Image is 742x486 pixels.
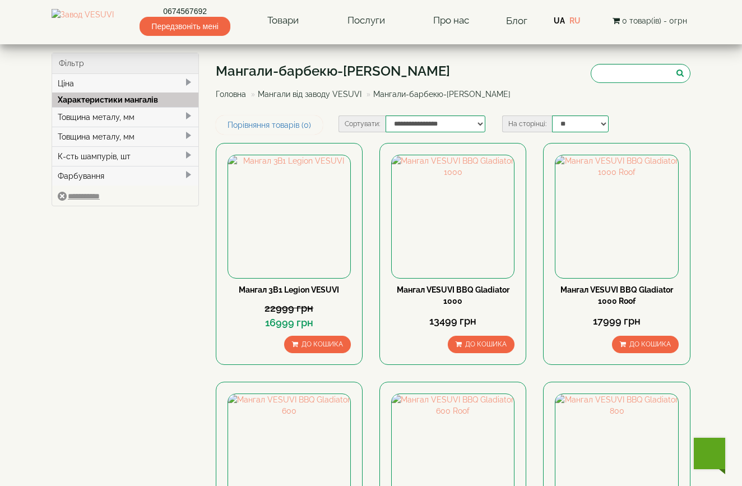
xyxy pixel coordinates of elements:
div: Товщина металу, мм [52,107,198,127]
a: Порівняння товарів (0) [216,115,323,135]
a: Мангал 3В1 Legion VESUVI [239,285,339,294]
button: До кошика [612,336,679,353]
div: Ціна [52,74,198,93]
a: RU [569,16,581,25]
div: Характеристики мангалів [52,92,198,107]
img: Мангал VESUVI BBQ Gladiator 1000 Roof [555,155,678,277]
div: К-сть шампурів, шт [52,146,198,166]
div: Фарбування [52,166,198,186]
a: Товари [256,8,310,34]
a: Блог [506,15,527,26]
div: Фільтр [52,53,198,74]
div: Товщина металу, мм [52,127,198,146]
a: Мангал VESUVI BBQ Gladiator 1000 Roof [560,285,673,306]
span: До кошика [302,340,343,348]
button: 0 товар(ів) - 0грн [609,15,690,27]
li: Мангали-барбекю-[PERSON_NAME] [364,89,511,100]
div: 22999 грн [228,301,351,316]
span: До кошика [465,340,507,348]
img: Мангал VESUVI BBQ Gladiator 1000 [392,155,514,277]
a: Мангал VESUVI BBQ Gladiator 1000 [397,285,509,306]
button: Get Call button [694,438,725,469]
img: Завод VESUVI [52,9,114,33]
div: 17999 грн [555,314,678,328]
span: 0 товар(ів) - 0грн [622,16,687,25]
a: Про нас [422,8,480,34]
button: До кошика [284,336,351,353]
span: До кошика [629,340,671,348]
span: Передзвоніть мені [140,17,230,36]
a: Головна [216,90,246,99]
button: До кошика [448,336,514,353]
div: 16999 грн [228,316,351,330]
a: Послуги [336,8,396,34]
a: UA [554,16,565,25]
label: На сторінці: [502,115,552,132]
h1: Мангали-барбекю-[PERSON_NAME] [216,64,519,78]
a: Мангали від заводу VESUVI [258,90,361,99]
a: 0674567692 [140,6,230,17]
label: Сортувати: [338,115,386,132]
div: 13499 грн [391,314,514,328]
img: Мангал 3В1 Legion VESUVI [228,155,350,277]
